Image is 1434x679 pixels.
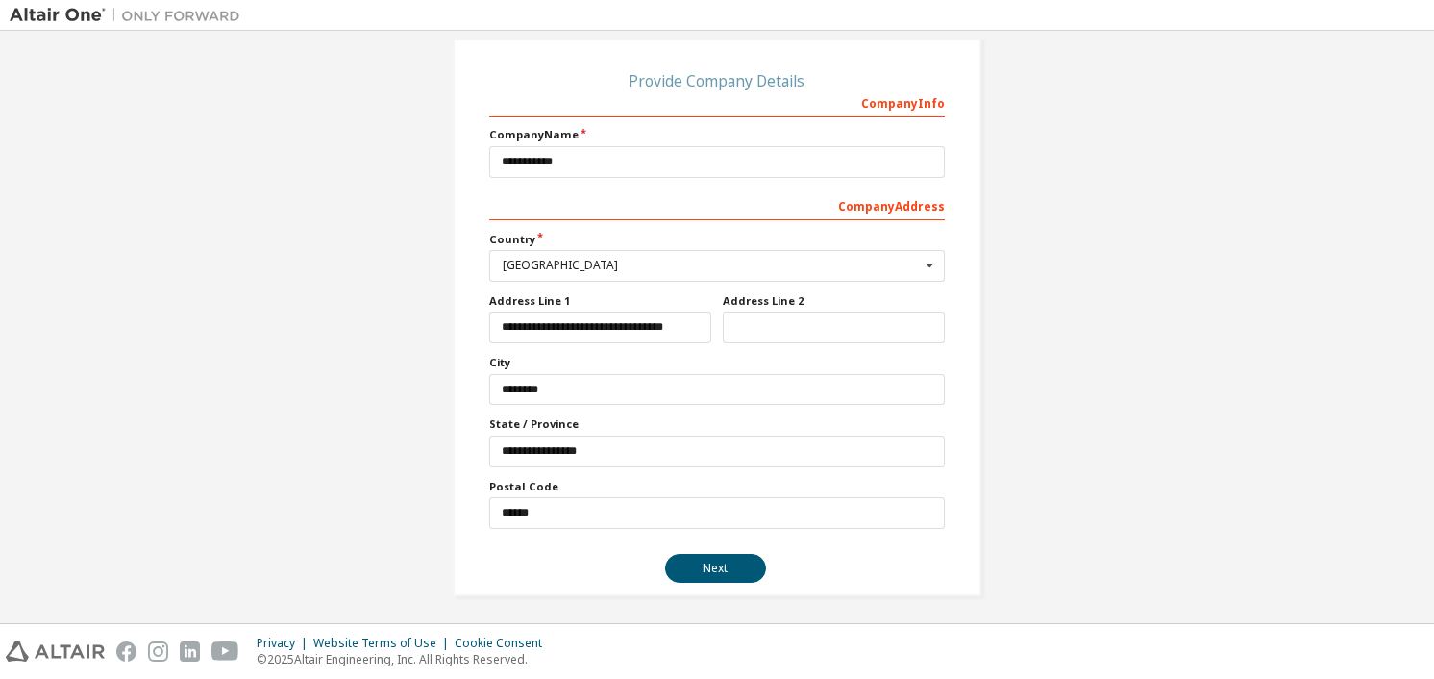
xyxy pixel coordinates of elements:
[257,636,313,651] div: Privacy
[489,75,945,87] div: Provide Company Details
[723,293,945,309] label: Address Line 2
[489,232,945,247] label: Country
[313,636,455,651] div: Website Terms of Use
[10,6,250,25] img: Altair One
[116,641,136,662] img: facebook.svg
[489,189,945,220] div: Company Address
[211,641,239,662] img: youtube.svg
[489,127,945,142] label: Company Name
[489,355,945,370] label: City
[6,641,105,662] img: altair_logo.svg
[257,651,554,667] p: © 2025 Altair Engineering, Inc. All Rights Reserved.
[489,87,945,117] div: Company Info
[665,554,766,583] button: Next
[489,416,945,432] label: State / Province
[489,293,711,309] label: Address Line 1
[489,479,945,494] label: Postal Code
[455,636,554,651] div: Cookie Consent
[180,641,200,662] img: linkedin.svg
[503,260,921,271] div: [GEOGRAPHIC_DATA]
[148,641,168,662] img: instagram.svg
